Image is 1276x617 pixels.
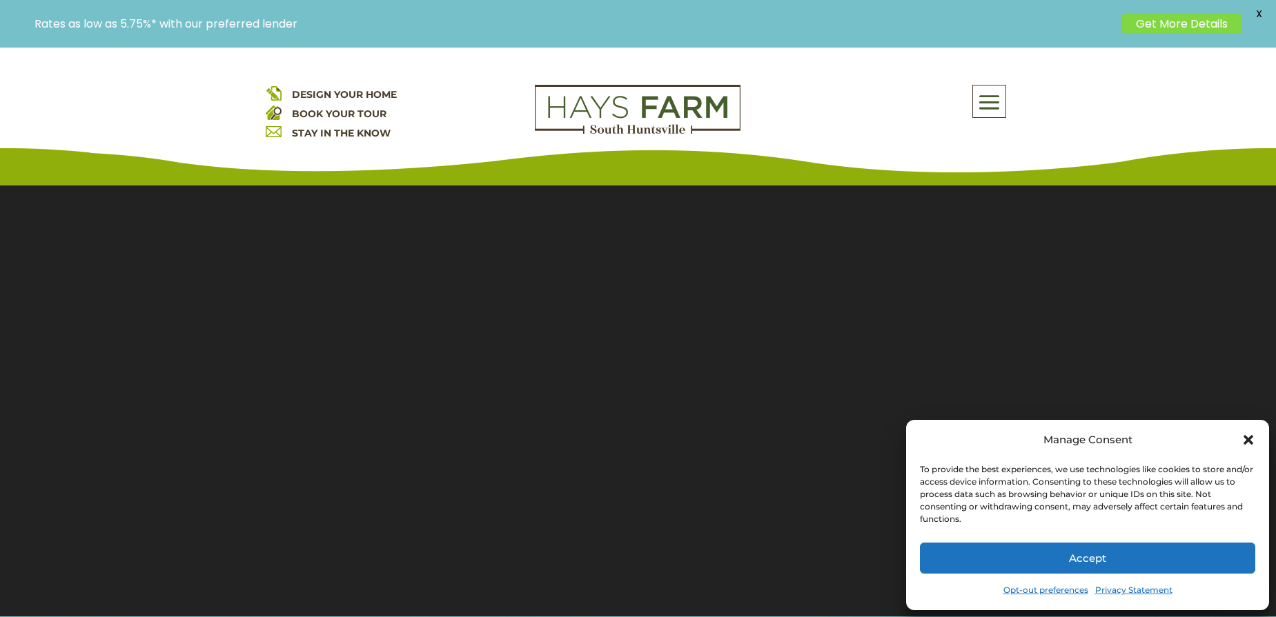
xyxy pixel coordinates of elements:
[535,125,740,137] a: hays farm homes huntsville development
[35,17,1115,30] p: Rates as low as 5.75%* with our preferred lender
[292,127,391,139] a: STAY IN THE KNOW
[920,543,1255,574] button: Accept
[1122,14,1241,34] a: Get More Details
[1043,430,1132,449] div: Manage Consent
[1003,580,1088,600] a: Opt-out preferences
[1241,433,1255,447] div: Close dialog
[292,108,386,120] a: BOOK YOUR TOUR
[920,463,1254,525] div: To provide the best experiences, we use technologies like cookies to store and/or access device i...
[266,104,282,120] img: book your home tour
[266,85,282,101] img: design your home
[292,88,397,101] a: DESIGN YOUR HOME
[1248,3,1269,24] span: X
[1095,580,1172,600] a: Privacy Statement
[535,85,740,134] img: Logo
